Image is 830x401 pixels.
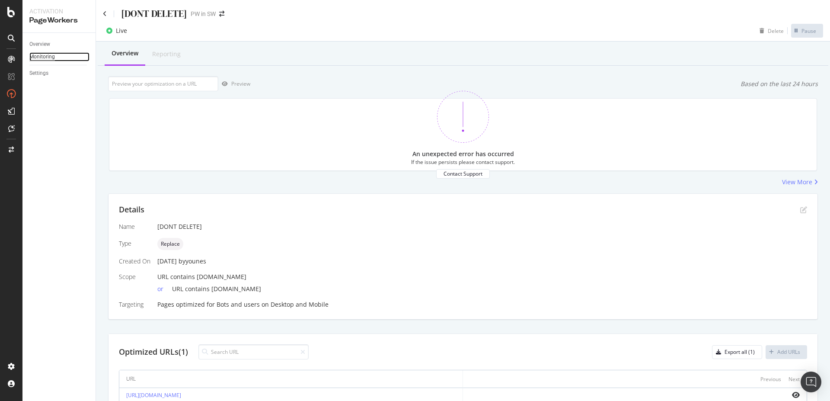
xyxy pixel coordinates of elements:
span: URL contains [DOMAIN_NAME] [157,273,246,281]
div: by younes [179,257,206,266]
div: neutral label [157,238,183,250]
div: Live [116,26,127,35]
div: Optimized URLs (1) [119,346,188,358]
span: Replace [161,241,180,247]
div: Monitoring [29,52,55,61]
a: Monitoring [29,52,89,61]
div: Reporting [152,50,181,58]
button: Export all (1) [712,345,762,359]
button: Contact Support [436,169,490,178]
input: Preview your optimization on a URL [108,76,218,91]
div: [DATE] [157,257,807,266]
div: Settings [29,69,48,78]
img: 370bne1z.png [437,91,489,143]
div: PageWorkers [29,16,89,26]
div: arrow-right-arrow-left [219,11,224,17]
div: Export all (1) [725,348,755,356]
div: Add URLs [777,348,800,356]
div: Open Intercom Messenger [801,372,821,392]
div: Contact Support [444,170,482,177]
div: An unexpected error has occurred [412,150,514,158]
a: View More [782,178,818,186]
div: Based on the last 24 hours [741,80,818,88]
div: or [157,285,172,293]
div: Name [119,222,150,231]
div: Bots and users [217,300,260,309]
a: Overview [29,40,89,49]
button: Previous [760,374,781,384]
div: Created On [119,257,150,266]
div: Activation [29,7,89,16]
div: If the issue persists please contact support. [411,158,515,166]
div: Delete [768,27,784,35]
button: Add URLs [766,345,807,359]
div: [DONT DELETE] [121,7,187,20]
div: View More [782,178,812,186]
button: Pause [791,24,823,38]
div: [DONT DELETE] [157,222,807,231]
div: Type [119,239,150,248]
button: Next [788,374,800,384]
div: Targeting [119,300,150,309]
div: URL [126,375,136,383]
div: PW in SW [191,10,216,18]
div: Previous [760,375,781,383]
div: Next [788,375,800,383]
div: Preview [231,80,250,87]
button: Delete [756,24,784,38]
div: Details [119,204,144,215]
div: Overview [112,49,138,58]
div: Overview [29,40,50,49]
span: URL contains [DOMAIN_NAME] [172,285,261,293]
div: Scope [119,273,150,281]
input: Search URL [198,344,309,359]
a: Click to go back [103,11,107,17]
a: [URL][DOMAIN_NAME] [126,391,181,399]
div: pen-to-square [800,206,807,213]
i: eye [792,391,800,398]
div: Pause [801,27,816,35]
a: Settings [29,69,89,78]
div: Desktop and Mobile [271,300,329,309]
div: Pages optimized for on [157,300,807,309]
button: Preview [218,77,250,91]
